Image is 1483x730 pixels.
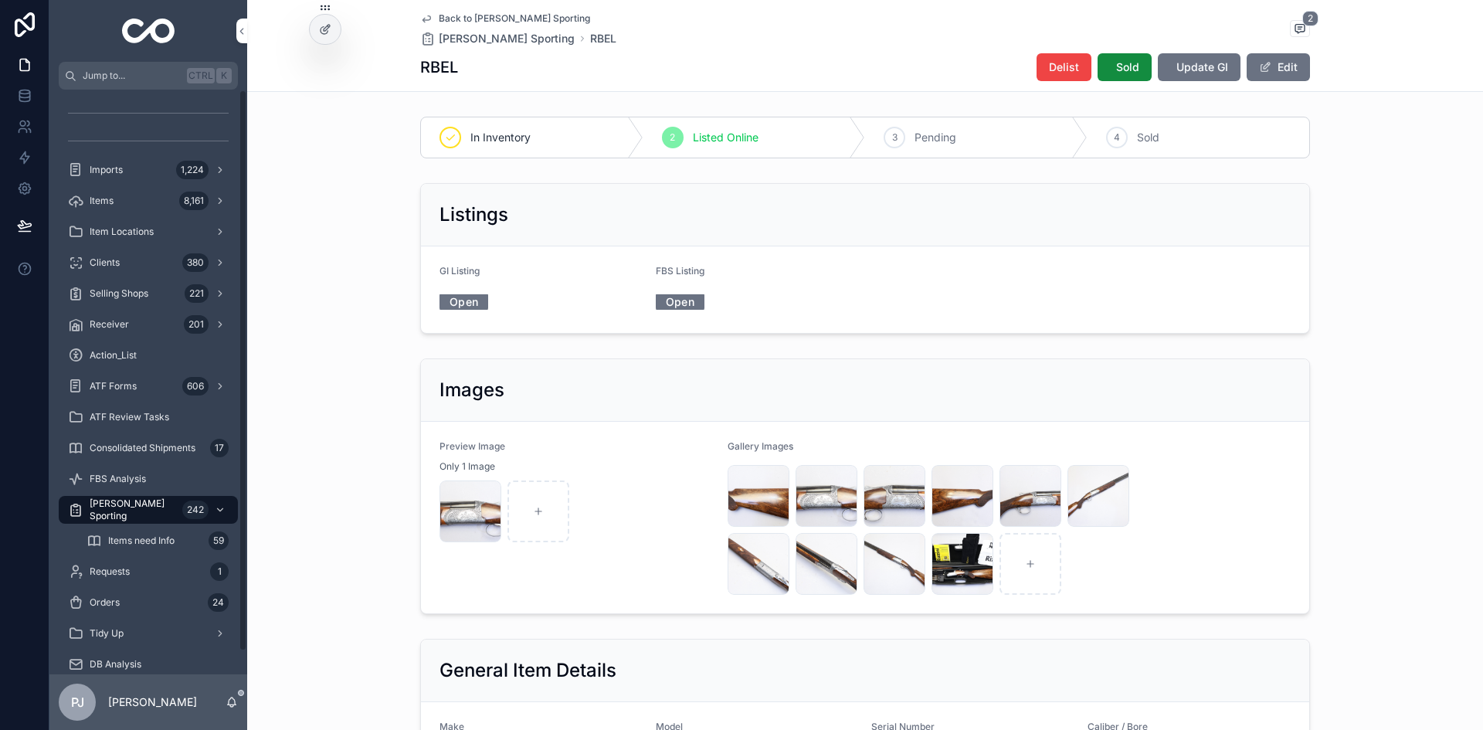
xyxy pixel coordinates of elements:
div: 1,224 [176,161,209,179]
span: Sold [1116,59,1139,75]
span: Selling Shops [90,287,148,300]
h2: Images [439,378,504,402]
span: Sold [1137,130,1159,145]
span: Consolidated Shipments [90,442,195,454]
span: Requests [90,565,130,578]
h1: RBEL [420,56,458,78]
span: Back to [PERSON_NAME] Sporting [439,12,590,25]
span: Action_List [90,349,137,362]
span: Tidy Up [90,627,124,640]
span: ATF Review Tasks [90,411,169,423]
div: 17 [210,439,229,457]
button: Edit [1247,53,1310,81]
a: Receiver201 [59,311,238,338]
a: Items need Info59 [77,527,238,555]
a: Consolidated Shipments17 [59,434,238,462]
a: FBS Analysis [59,465,238,493]
span: [PERSON_NAME] Sporting [90,497,176,522]
span: K [218,70,230,82]
span: Items need Info [108,535,175,547]
a: Action_List [59,341,238,369]
a: Selling Shops221 [59,280,238,307]
a: Orders24 [59,589,238,616]
span: 4 [1114,131,1120,144]
h2: General Item Details [439,658,616,683]
span: DB Analysis [90,658,141,671]
span: Only 1 Image [439,460,495,473]
a: Open [439,290,488,314]
img: App logo [122,19,175,43]
span: 2 [1302,11,1318,26]
a: [PERSON_NAME] Sporting242 [59,496,238,524]
a: Back to [PERSON_NAME] Sporting [420,12,590,25]
div: 221 [185,284,209,303]
span: FBS Listing [656,265,704,277]
span: Item Locations [90,226,154,238]
a: [PERSON_NAME] Sporting [420,31,575,46]
a: Imports1,224 [59,156,238,184]
h2: Listings [439,202,508,227]
button: Delist [1037,53,1091,81]
button: 2 [1290,20,1310,39]
span: Update GI [1176,59,1228,75]
button: Sold [1098,53,1152,81]
button: Jump to...CtrlK [59,62,238,90]
a: RBEL [590,31,616,46]
div: 8,161 [179,192,209,210]
a: ATF Forms606 [59,372,238,400]
button: Update GI [1158,53,1240,81]
span: 3 [892,131,898,144]
div: 24 [208,593,229,612]
span: Delist [1049,59,1079,75]
span: FBS Analysis [90,473,146,485]
div: 606 [182,377,209,396]
span: PJ [71,693,84,711]
span: Clients [90,256,120,269]
span: [PERSON_NAME] Sporting [439,31,575,46]
span: Preview Image [439,440,505,452]
div: 59 [209,531,229,550]
span: Pending [915,130,956,145]
a: DB Analysis [59,650,238,678]
span: ATF Forms [90,380,137,392]
div: 1 [210,562,229,581]
div: 242 [182,501,209,519]
a: ATF Review Tasks [59,403,238,431]
a: Tidy Up [59,620,238,647]
div: 201 [184,315,209,334]
div: scrollable content [49,90,247,674]
span: 2 [670,131,675,144]
a: Requests1 [59,558,238,586]
div: 380 [182,253,209,272]
span: Imports [90,164,123,176]
a: Clients380 [59,249,238,277]
span: Orders [90,596,120,609]
span: Ctrl [187,68,215,83]
span: Listed Online [693,130,758,145]
span: Items [90,195,114,207]
a: Open [656,290,704,314]
span: In Inventory [470,130,531,145]
a: Items8,161 [59,187,238,215]
a: Item Locations [59,218,238,246]
span: Jump to... [83,70,181,82]
span: Gallery Images [728,440,793,452]
span: Receiver [90,318,129,331]
p: [PERSON_NAME] [108,694,197,710]
span: GI Listing [439,265,480,277]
